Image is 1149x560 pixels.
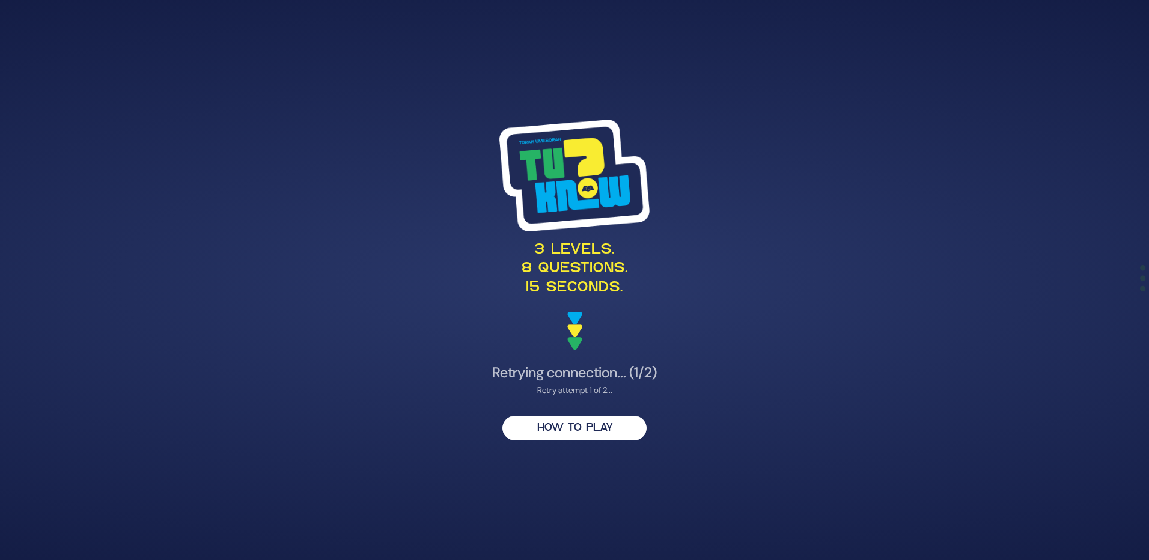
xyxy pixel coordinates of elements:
[281,384,868,397] div: Retry attempt 1 of 2...
[502,416,647,440] button: HOW TO PLAY
[281,364,868,382] h4: Retrying connection... (1/2)
[499,120,650,231] img: Tournament Logo
[281,241,868,297] p: 3 levels. 8 questions. 15 seconds.
[567,312,582,350] img: decoration arrows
